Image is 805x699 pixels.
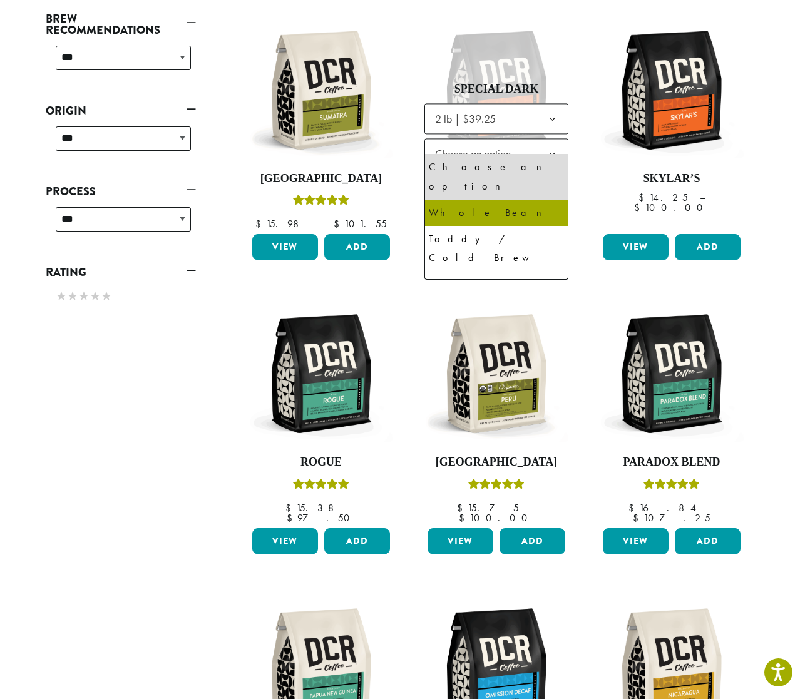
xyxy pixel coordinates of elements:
img: DCR-12oz-Sumatra-Stock-scaled.png [249,18,393,162]
a: RogueRated 5.00 out of 5 [249,302,393,523]
button: Add [675,234,741,260]
span: $ [638,191,649,204]
img: DCR-12oz-Paradox-Blend-Stock-scaled.png [600,302,744,446]
a: View [603,528,669,554]
bdi: 107.25 [633,511,710,524]
span: $ [457,501,468,514]
div: Rated 4.83 out of 5 [468,477,525,496]
a: View [428,528,493,554]
span: ★ [78,287,90,305]
img: DCR-12oz-Rogue-Stock-scaled.png [249,302,393,446]
span: ★ [56,287,67,305]
li: Choose an option [425,154,568,199]
span: ★ [90,287,101,305]
button: Add [500,528,565,554]
span: ★ [67,287,78,305]
h4: Skylar’s [600,172,744,186]
span: $ [633,511,643,524]
div: Rated 5.00 out of 5 [643,477,700,496]
span: – [317,217,322,230]
bdi: 15.75 [457,501,519,514]
div: Origin [46,121,196,166]
h4: Special Dark [424,83,568,96]
a: View [252,528,318,554]
a: [GEOGRAPHIC_DATA]Rated 4.83 out of 5 [424,302,568,523]
span: ★ [101,287,112,305]
div: French Press [429,275,564,312]
button: Add [324,528,390,554]
a: Origin [46,100,196,121]
span: – [352,501,357,514]
bdi: 97.50 [287,511,356,524]
div: Toddy / Cold Brew [429,230,564,267]
bdi: 101.55 [334,217,387,230]
a: Rated 5.00 out of 5 [424,18,568,271]
span: $ [255,217,266,230]
button: Add [324,234,390,260]
span: – [710,501,715,514]
a: View [603,234,669,260]
bdi: 16.84 [628,501,698,514]
a: [GEOGRAPHIC_DATA]Rated 5.00 out of 5 [249,18,393,230]
h4: [GEOGRAPHIC_DATA] [249,172,393,186]
h4: Rogue [249,456,393,469]
bdi: 14.25 [638,191,688,204]
span: $ [628,501,639,514]
div: Rated 5.00 out of 5 [293,193,349,212]
bdi: 100.00 [459,511,533,524]
div: Rated 5.00 out of 5 [293,477,349,496]
span: 2 lb | $39.25 [424,104,568,135]
span: $ [285,501,296,514]
span: – [531,501,536,514]
bdi: 15.98 [255,217,305,230]
a: Brew Recommendations [46,8,196,41]
bdi: 15.38 [285,501,340,514]
div: Brew Recommendations [46,41,196,85]
span: – [700,191,705,204]
a: View [252,234,318,260]
div: Whole Bean [429,203,564,222]
a: Rating [46,262,196,283]
span: 2 lb | $39.25 [430,107,508,131]
span: Choose an option [424,139,568,170]
img: DCR-12oz-Skylars-Stock-scaled.png [600,18,744,162]
span: $ [459,511,469,524]
span: $ [334,217,344,230]
h4: [GEOGRAPHIC_DATA] [424,456,568,469]
div: Process [46,202,196,247]
a: Skylar’s [600,18,744,230]
span: $ [634,201,645,214]
span: 2 lb | $39.25 [435,112,496,126]
span: $ [287,511,297,524]
h4: Paradox Blend [600,456,744,469]
img: DCR-12oz-FTO-Peru-Stock-scaled.png [424,302,568,446]
button: Add [675,528,741,554]
a: Paradox BlendRated 5.00 out of 5 [600,302,744,523]
div: Rating [46,283,196,312]
a: Process [46,181,196,202]
bdi: 100.00 [634,201,709,214]
span: Choose an option [430,142,523,166]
